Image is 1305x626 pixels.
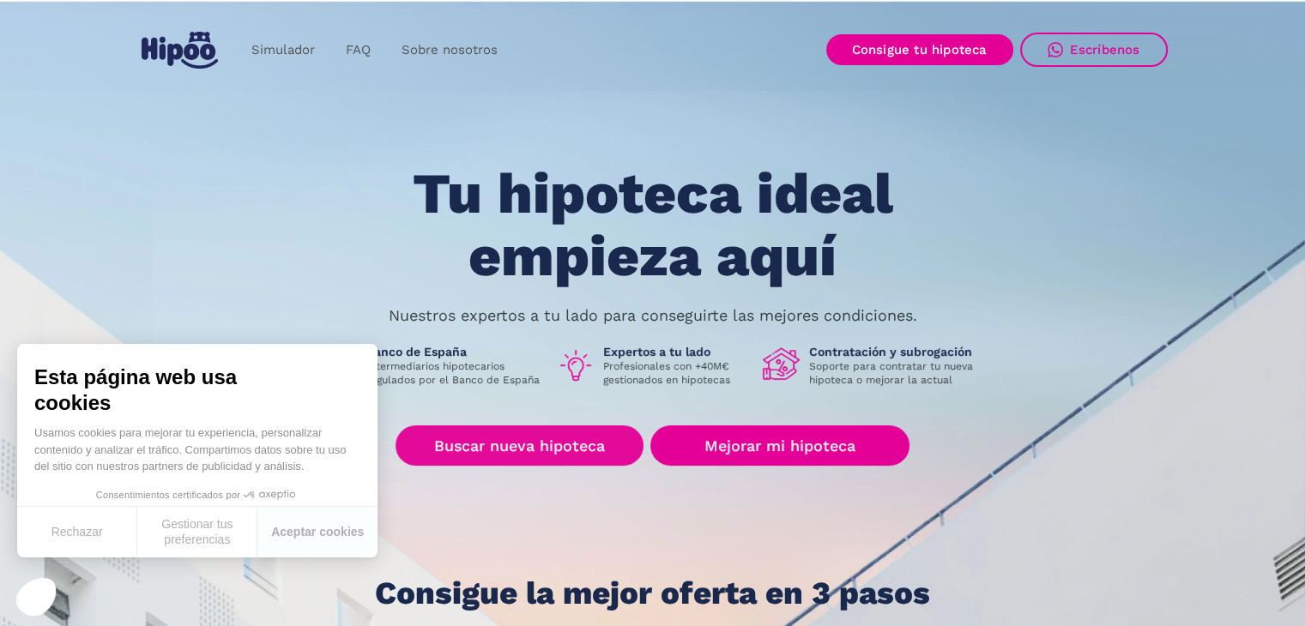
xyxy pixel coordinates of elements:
[366,359,543,387] p: Intermediarios hipotecarios regulados por el Banco de España
[330,33,386,67] a: FAQ
[809,344,986,359] h1: Contratación y subrogación
[1020,33,1168,67] a: Escríbenos
[809,359,986,387] p: Soporte para contratar tu nueva hipoteca o mejorar la actual
[366,344,543,359] h1: Banco de España
[138,25,222,75] a: home
[603,344,749,359] h1: Expertos a tu lado
[1070,42,1140,57] div: Escríbenos
[396,425,643,466] a: Buscar nueva hipoteca
[375,576,930,611] h1: Consigue la mejor oferta en 3 pasos
[826,34,1013,65] a: Consigue tu hipoteca
[386,33,513,67] a: Sobre nosotros
[327,163,977,287] h1: Tu hipoteca ideal empieza aquí
[236,33,330,67] a: Simulador
[650,425,909,466] a: Mejorar mi hipoteca
[603,359,749,387] p: Profesionales con +40M€ gestionados en hipotecas
[389,309,917,322] p: Nuestros expertos a tu lado para conseguirte las mejores condiciones.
